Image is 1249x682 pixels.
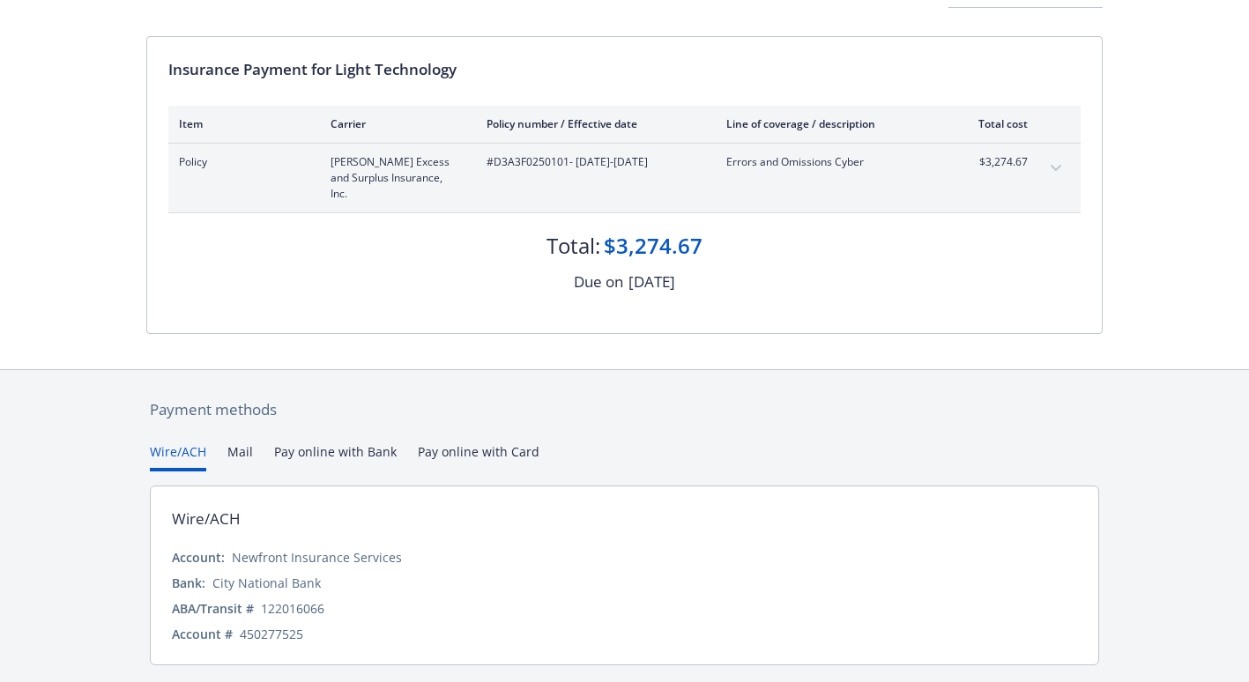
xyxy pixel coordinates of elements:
span: Errors and Omissions Cyber [726,154,933,170]
span: [PERSON_NAME] Excess and Surplus Insurance, Inc. [331,154,458,202]
div: Bank: [172,574,205,592]
div: Item [179,116,302,131]
div: Total cost [962,116,1028,131]
div: 450277525 [240,625,303,643]
div: Newfront Insurance Services [232,548,402,567]
div: $3,274.67 [604,231,703,261]
button: Pay online with Card [418,442,539,471]
div: Line of coverage / description [726,116,933,131]
div: Policy number / Effective date [487,116,698,131]
div: Payment methods [150,398,1099,421]
span: $3,274.67 [962,154,1028,170]
div: Insurance Payment for Light Technology [168,58,1081,81]
div: City National Bank [212,574,321,592]
div: Due on [574,271,623,293]
div: Wire/ACH [172,508,241,530]
div: [DATE] [628,271,675,293]
div: Carrier [331,116,458,131]
div: Account # [172,625,233,643]
span: #D3A3F0250101 - [DATE]-[DATE] [487,154,698,170]
div: 122016066 [261,599,324,618]
button: Wire/ACH [150,442,206,471]
div: Total: [546,231,600,261]
button: Pay online with Bank [274,442,397,471]
button: expand content [1042,154,1070,182]
span: Policy [179,154,302,170]
div: ABA/Transit # [172,599,254,618]
button: Mail [227,442,253,471]
div: Policy[PERSON_NAME] Excess and Surplus Insurance, Inc.#D3A3F0250101- [DATE]-[DATE]Errors and Omis... [168,144,1081,212]
div: Account: [172,548,225,567]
